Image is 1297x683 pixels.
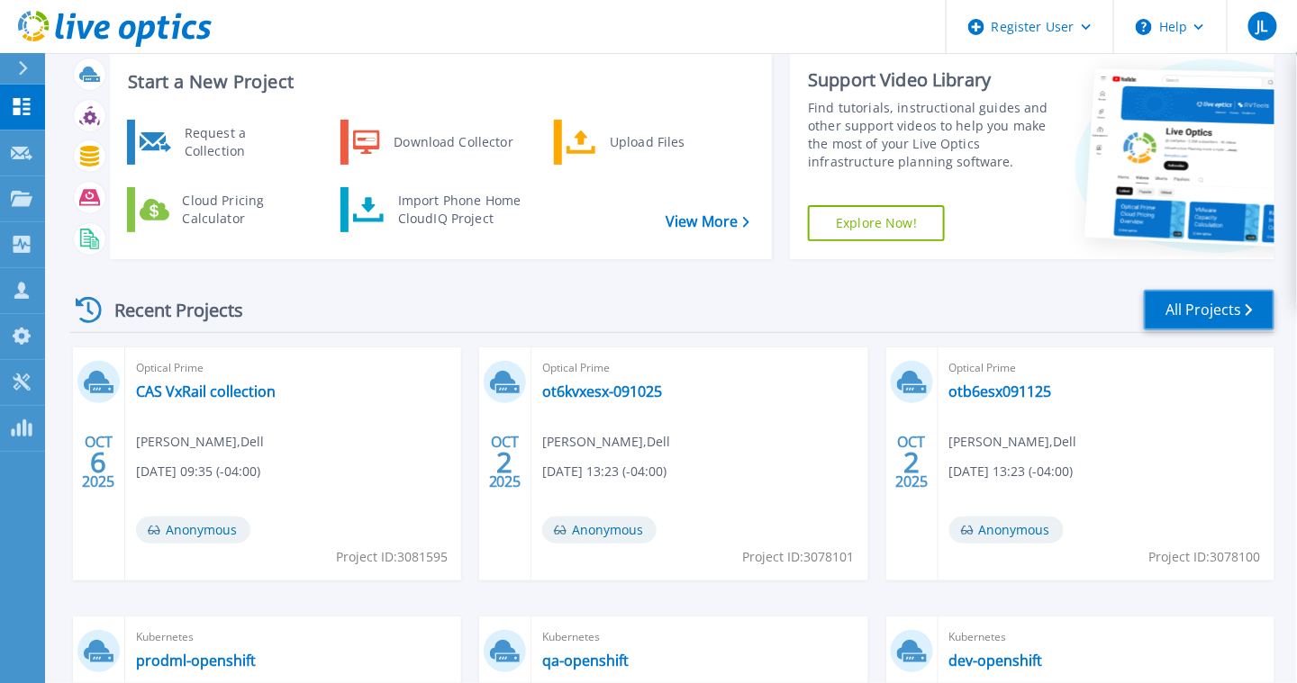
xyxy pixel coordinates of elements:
span: [DATE] 13:23 (-04:00) [542,462,667,481]
span: 6 [90,454,106,470]
span: Project ID: 3078100 [1149,547,1261,567]
span: Anonymous [542,517,657,544]
a: Cloud Pricing Calculator [127,187,312,232]
span: Anonymous [949,517,1064,544]
a: All Projects [1144,290,1274,330]
span: Kubernetes [542,627,857,647]
a: Request a Collection [127,120,312,165]
div: OCT 2025 [81,429,115,495]
div: OCT 2025 [488,429,522,495]
div: Request a Collection [176,124,307,160]
span: [PERSON_NAME] , Dell [542,432,670,452]
div: Upload Files [601,124,734,160]
span: [DATE] 09:35 (-04:00) [136,462,260,481]
span: 2 [497,454,513,470]
a: View More [666,213,749,230]
span: Project ID: 3081595 [336,547,448,567]
a: Explore Now! [808,205,945,241]
span: Optical Prime [136,358,450,378]
a: Upload Files [554,120,739,165]
span: Optical Prime [949,358,1264,378]
span: Optical Prime [542,358,857,378]
h3: Start a New Project [128,72,749,92]
span: [DATE] 13:23 (-04:00) [949,462,1074,481]
div: Find tutorials, instructional guides and other support videos to help you make the most of your L... [808,99,1050,171]
span: Kubernetes [949,627,1264,647]
div: Import Phone Home CloudIQ Project [389,192,530,228]
div: Cloud Pricing Calculator [174,192,307,228]
div: Download Collector [385,124,521,160]
span: Kubernetes [136,627,450,647]
div: Support Video Library [808,68,1050,92]
a: otb6esx091125 [949,382,1052,400]
a: dev-openshift [949,652,1043,670]
span: Project ID: 3078101 [743,547,855,567]
div: OCT 2025 [894,429,929,495]
a: ot6kvxesx-091025 [542,382,662,400]
a: CAS VxRail collection [136,382,276,400]
div: Recent Projects [69,288,268,332]
span: JL [1256,19,1267,33]
a: Download Collector [340,120,525,165]
a: qa-openshift [542,652,629,670]
span: [PERSON_NAME] , Dell [136,432,264,452]
span: Anonymous [136,517,250,544]
span: [PERSON_NAME] , Dell [949,432,1077,452]
span: 2 [903,454,920,470]
a: prodml-openshift [136,652,256,670]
